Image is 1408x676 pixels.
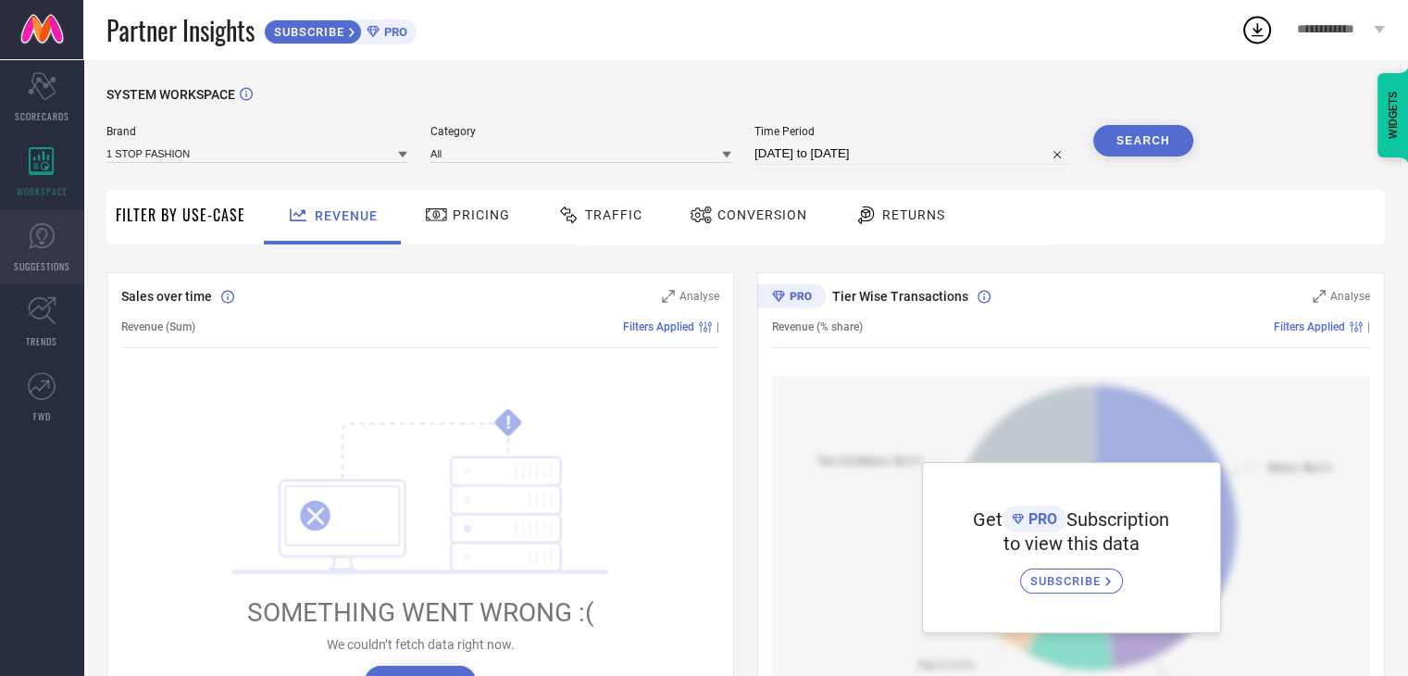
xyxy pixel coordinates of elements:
span: Revenue [315,208,378,223]
span: SCORECARDS [15,109,69,123]
span: Filters Applied [1274,320,1345,333]
span: to view this data [1003,532,1140,555]
span: Time Period [754,125,1070,138]
span: Revenue (Sum) [121,320,195,333]
span: | [716,320,719,333]
div: Premium [757,284,826,312]
span: Filters Applied [623,320,694,333]
span: Partner Insights [106,11,255,49]
span: FWD [33,409,51,423]
span: SUBSCRIBE [265,25,349,39]
span: Brand [106,125,407,138]
span: SOMETHING WENT WRONG :( [247,597,594,628]
span: Pricing [453,207,510,222]
span: SYSTEM WORKSPACE [106,87,235,102]
span: Get [973,508,1003,531]
svg: Zoom [662,290,675,303]
span: Category [430,125,731,138]
span: Analyse [679,290,719,303]
span: PRO [1024,510,1057,528]
a: SUBSCRIBEPRO [264,15,417,44]
span: TRENDS [26,334,57,348]
span: Subscription [1066,508,1169,531]
span: Revenue (% share) [772,320,863,333]
span: Analyse [1330,290,1370,303]
span: Sales over time [121,289,212,304]
span: Filter By Use-Case [116,204,245,226]
span: We couldn’t fetch data right now. [327,637,515,652]
span: Returns [882,207,945,222]
span: Traffic [585,207,642,222]
tspan: ! [506,412,511,433]
button: Search [1093,125,1193,156]
span: SUGGESTIONS [14,259,70,273]
span: Conversion [717,207,807,222]
span: PRO [380,25,407,39]
a: SUBSCRIBE [1020,555,1123,594]
span: | [1367,320,1370,333]
div: Open download list [1240,13,1274,46]
span: WORKSPACE [17,184,68,198]
span: SUBSCRIBE [1030,574,1105,588]
span: Tier Wise Transactions [832,289,968,304]
svg: Zoom [1313,290,1326,303]
input: Select time period [754,143,1070,165]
